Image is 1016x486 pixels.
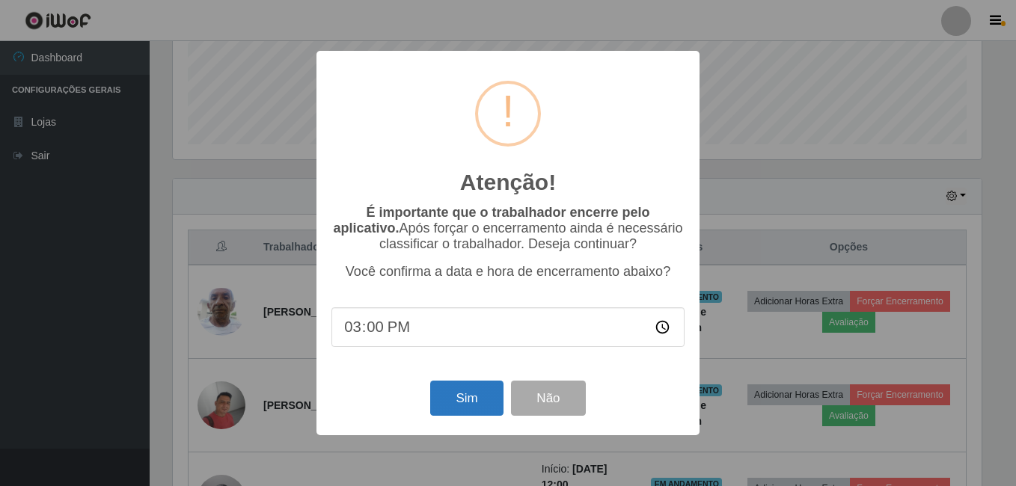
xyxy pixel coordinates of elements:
[511,381,585,416] button: Não
[331,205,685,252] p: Após forçar o encerramento ainda é necessário classificar o trabalhador. Deseja continuar?
[333,205,649,236] b: É importante que o trabalhador encerre pelo aplicativo.
[460,169,556,196] h2: Atenção!
[331,264,685,280] p: Você confirma a data e hora de encerramento abaixo?
[430,381,503,416] button: Sim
